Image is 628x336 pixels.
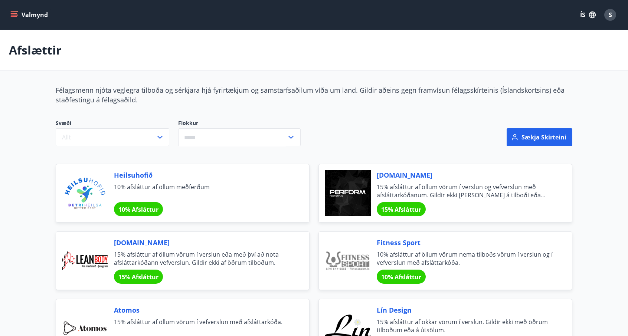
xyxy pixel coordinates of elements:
[377,305,554,315] span: Lín Design
[56,86,565,104] span: Félagsmenn njóta veglegra tilboða og sérkjara hjá fyrirtækjum og samstarfsaðilum víða um land. Gi...
[377,170,554,180] span: [DOMAIN_NAME]
[178,119,301,127] label: Flokkur
[114,238,291,247] span: [DOMAIN_NAME]
[377,238,554,247] span: Fitness Sport
[381,205,421,214] span: 15% Afsláttur
[377,183,554,199] span: 15% afsláttur af öllum vörum í verslun og vefverslun með afsláttarkóðanum. Gildir ekki [PERSON_NA...
[9,8,51,22] button: menu
[381,273,421,281] span: 10% Afsláttur
[377,318,554,334] span: 15% afsláttur af okkar vörum í verslun. Gildir ekki með öðrum tilboðum eða á útsölum.
[114,170,291,180] span: Heilsuhofið
[118,273,158,281] span: 15% Afsláttur
[114,183,291,199] span: 10% afsláttur af öllum meðferðum
[609,11,612,19] span: S
[56,119,169,128] span: Svæði
[9,42,62,58] p: Afslættir
[507,128,572,146] button: Sækja skírteini
[62,133,71,141] span: Allt
[56,128,169,146] button: Allt
[114,250,291,267] span: 15% afsláttur af öllum vörum í verslun eða með því að nota afsláttarkóðann vefverslun. Gildir ekk...
[114,318,291,334] span: 15% afsláttur af öllum vörum í vefverslun með afsláttarkóða.
[377,250,554,267] span: 10% afsláttur af öllum vörum nema tilboðs vörum í verslun og í vefverslun með afsláttarkóða.
[114,305,291,315] span: Atomos
[601,6,619,24] button: S
[118,205,158,214] span: 10% Afsláttur
[576,8,600,22] button: ÍS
